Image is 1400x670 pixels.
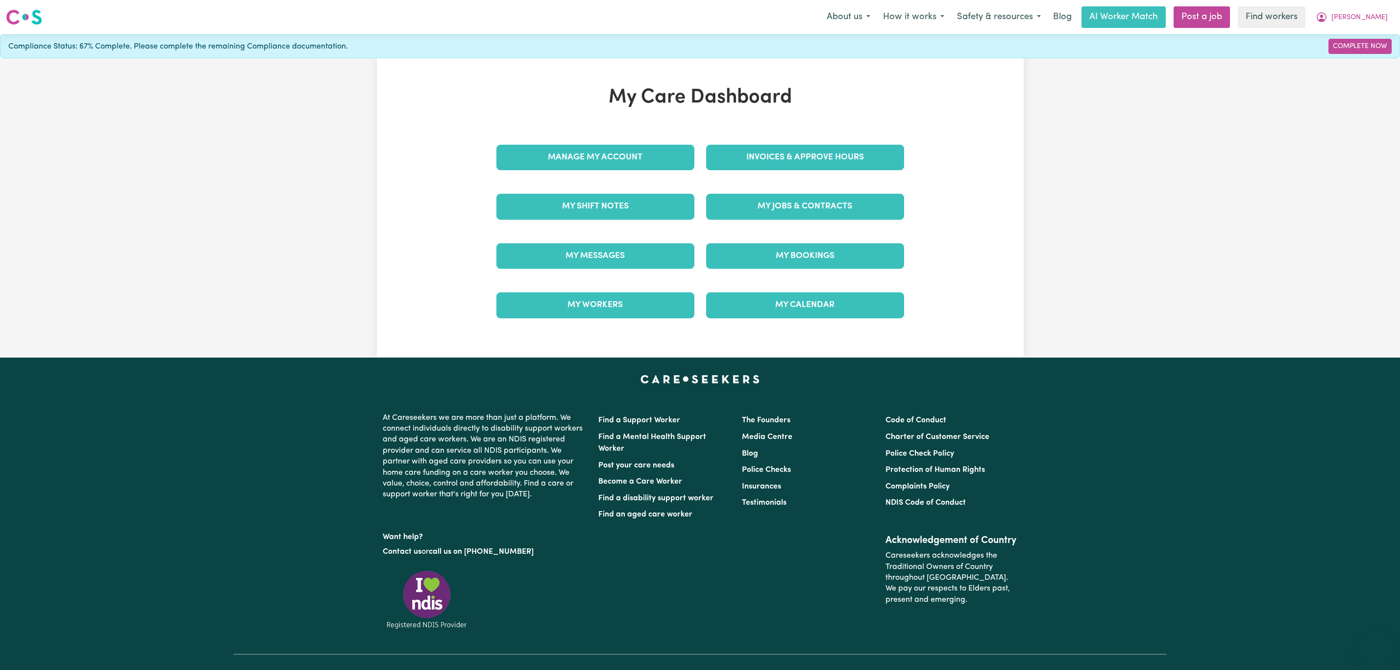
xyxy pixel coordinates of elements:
button: About us [820,7,877,27]
a: Police Check Policy [885,450,954,458]
a: NDIS Code of Conduct [885,499,966,507]
img: Registered NDIS provider [383,569,471,630]
a: Testimonials [742,499,786,507]
span: Compliance Status: 67% Complete. Please complete the remaining Compliance documentation. [8,41,348,52]
a: Post a job [1174,6,1230,28]
button: Safety & resources [951,7,1047,27]
p: At Careseekers we are more than just a platform. We connect individuals directly to disability su... [383,409,587,504]
p: Careseekers acknowledges the Traditional Owners of Country throughout [GEOGRAPHIC_DATA]. We pay o... [885,546,1017,609]
a: Media Centre [742,433,792,441]
a: Insurances [742,483,781,490]
a: My Calendar [706,292,904,318]
a: My Shift Notes [496,194,694,219]
a: Become a Care Worker [598,478,682,486]
a: Find a Support Worker [598,416,680,424]
a: Contact us [383,548,421,556]
a: My Jobs & Contracts [706,194,904,219]
a: Invoices & Approve Hours [706,145,904,170]
a: Post your care needs [598,462,674,469]
button: My Account [1309,7,1394,27]
h2: Acknowledgement of Country [885,535,1017,546]
a: Find a Mental Health Support Worker [598,433,706,453]
button: How it works [877,7,951,27]
a: Blog [742,450,758,458]
p: or [383,542,587,561]
span: [PERSON_NAME] [1331,12,1388,23]
a: call us on [PHONE_NUMBER] [429,548,534,556]
a: Code of Conduct [885,416,946,424]
a: AI Worker Match [1081,6,1166,28]
a: Blog [1047,6,1078,28]
a: Complete Now [1328,39,1392,54]
a: Careseekers logo [6,6,42,28]
a: The Founders [742,416,790,424]
a: Complaints Policy [885,483,950,490]
a: Find a disability support worker [598,494,713,502]
a: Protection of Human Rights [885,466,985,474]
a: My Workers [496,292,694,318]
iframe: Button to launch messaging window, conversation in progress [1361,631,1392,662]
p: Want help? [383,528,587,542]
h1: My Care Dashboard [491,86,910,109]
a: Find workers [1238,6,1305,28]
img: Careseekers logo [6,8,42,26]
a: My Bookings [706,243,904,269]
a: Careseekers home page [640,375,760,383]
a: Manage My Account [496,145,694,170]
a: My Messages [496,243,694,269]
a: Police Checks [742,466,791,474]
a: Charter of Customer Service [885,433,989,441]
a: Find an aged care worker [598,511,692,518]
